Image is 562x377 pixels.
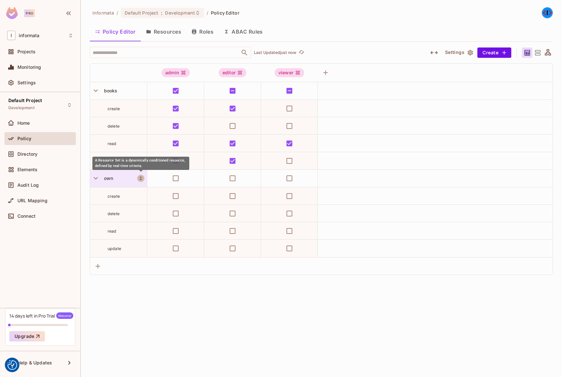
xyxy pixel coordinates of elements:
[17,136,31,141] span: Policy
[240,48,249,57] button: Open
[17,49,36,54] span: Projects
[254,50,296,55] p: Last Updated just now
[101,175,113,181] span: own
[117,10,118,16] li: /
[108,246,121,251] span: update
[299,49,304,56] span: refresh
[108,141,117,146] span: read
[108,229,117,234] span: read
[108,211,120,216] span: delete
[207,10,208,16] li: /
[19,33,39,38] span: Workspace: informata
[9,312,73,319] div: 14 days left in Pro Trial
[8,105,35,110] span: Development
[296,49,305,57] span: Click to refresh data
[141,24,186,40] button: Resources
[108,106,120,111] span: create
[17,80,36,85] span: Settings
[17,167,37,172] span: Elements
[108,124,120,129] span: delete
[17,360,52,365] span: Help & Updates
[275,68,304,77] div: viewer
[186,24,219,40] button: Roles
[9,331,45,341] button: Upgrade
[161,68,190,77] div: admin
[6,7,18,19] img: SReyMgAAAABJRU5ErkJggg==
[17,183,39,188] span: Audit Log
[17,214,36,219] span: Connect
[92,157,189,170] div: A Resource Set is a dynamically conditioned resource, defined by real-time criteria.
[211,10,239,16] span: Policy Editor
[17,120,30,126] span: Home
[165,10,195,16] span: Development
[24,9,35,17] div: Pro
[8,98,42,103] span: Default Project
[17,65,41,70] span: Monitoring
[297,49,305,57] button: refresh
[7,360,17,370] button: Consent Preferences
[477,47,511,58] button: Create
[542,7,553,18] img: Pedro Alberto Ortega Sánchez
[108,194,120,199] span: create
[219,24,268,40] button: ABAC Rules
[92,10,114,16] span: the active workspace
[137,175,144,182] button: A Resource Set is a dynamically conditioned resource, defined by real-time criteria.
[125,10,158,16] span: Default Project
[101,88,118,93] span: books
[17,198,47,203] span: URL Mapping
[7,31,16,40] span: I
[7,360,17,370] img: Revisit consent button
[161,10,163,16] span: :
[90,24,141,40] button: Policy Editor
[56,312,73,319] span: Welcome!
[219,68,246,77] div: editor
[442,47,475,58] button: Settings
[17,152,37,157] span: Directory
